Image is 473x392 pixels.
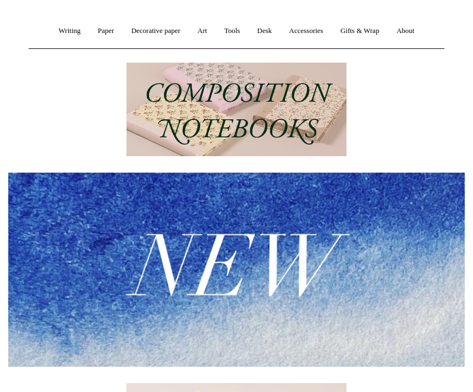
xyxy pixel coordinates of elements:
a: Accessories [282,17,331,46]
a: Tools [217,17,248,46]
a: About [389,17,422,46]
a: Writing [51,17,89,46]
a: Gifts & Wrap [333,17,387,46]
a: Desk [250,17,280,46]
a: Decorative paper [124,17,188,46]
img: New.jpg__PID:f73bdf93-380a-4a35-bcfe-7823039498e1 [8,173,465,367]
a: Paper [90,17,122,46]
a: Art [190,17,215,46]
img: 202302 Composition ledgers.jpg__PID:69722ee6-fa44-49dd-a067-31375e5d54ec [127,63,346,157]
